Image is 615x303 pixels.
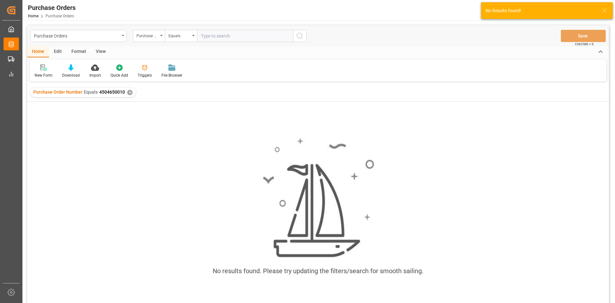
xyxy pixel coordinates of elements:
[133,30,165,42] button: open menu
[67,46,91,57] div: Format
[62,72,80,78] div: Download
[84,89,98,95] span: Equals
[165,30,197,42] button: open menu
[33,89,82,95] span: Purchase Order Number
[35,72,53,78] div: New Form
[575,42,594,46] span: Ctrl/CMD + S
[89,72,101,78] div: Import
[28,3,76,13] div: Purchase Orders
[49,46,67,57] div: Edit
[30,30,127,42] button: open menu
[197,30,293,42] input: Type to search
[168,31,190,39] div: Equals
[27,46,49,57] div: Home
[34,31,119,39] div: Purchase Orders
[138,72,152,78] div: Triggers
[161,72,182,78] div: File Browser
[91,46,111,57] div: View
[28,14,38,18] a: Home
[486,7,596,14] div: No Results found!
[262,137,374,258] img: smooth_sailing.jpeg
[99,89,125,95] span: 4504650010
[127,90,133,95] div: ✕
[111,72,128,78] div: Quick Add
[213,266,423,276] div: No results found. Please try updating the filters/search for smooth sailing.
[293,30,307,42] button: search button
[136,31,158,39] div: Purchase Order Number
[561,30,606,42] button: Save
